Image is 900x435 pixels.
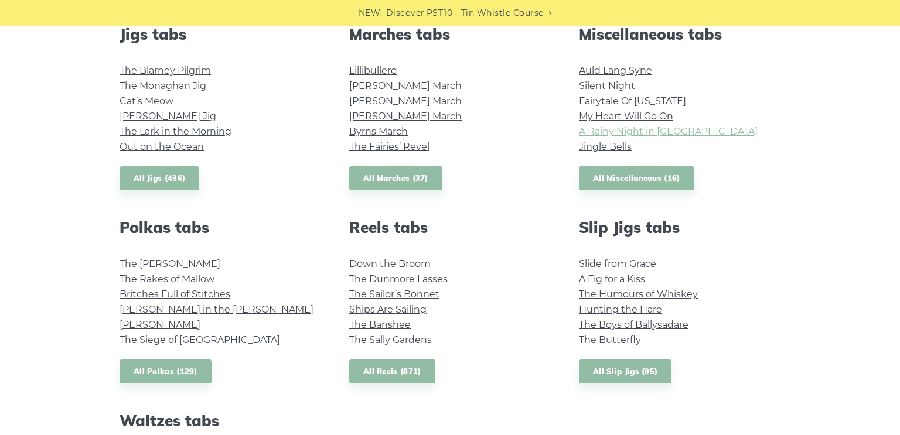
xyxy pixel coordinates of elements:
a: The Blarney Pilgrim [120,65,211,76]
a: The Monaghan Jig [120,80,206,91]
a: [PERSON_NAME] March [349,80,462,91]
a: The Siege of [GEOGRAPHIC_DATA] [120,334,280,345]
a: All Jigs (436) [120,166,199,190]
a: All Marches (37) [349,166,442,190]
a: All Reels (871) [349,359,435,383]
h2: Polkas tabs [120,218,321,237]
a: The Sally Gardens [349,334,432,345]
a: Lillibullero [349,65,397,76]
span: NEW: [359,6,383,20]
a: Britches Full of Stitches [120,289,230,300]
span: Discover [386,6,425,20]
h2: Miscellaneous tabs [579,25,780,43]
a: The Banshee [349,319,411,330]
h2: Jigs tabs [120,25,321,43]
h2: Waltzes tabs [120,412,321,430]
a: Auld Lang Syne [579,65,652,76]
a: All Slip Jigs (95) [579,359,671,383]
a: Silent Night [579,80,635,91]
a: The Fairies’ Revel [349,141,429,152]
h2: Reels tabs [349,218,551,237]
a: The Rakes of Mallow [120,273,214,285]
a: Down the Broom [349,258,431,269]
a: [PERSON_NAME] March [349,111,462,122]
a: All Polkas (129) [120,359,212,383]
a: The Butterfly [579,334,641,345]
a: The Sailor’s Bonnet [349,289,439,300]
a: [PERSON_NAME] Jig [120,111,216,122]
a: Byrns March [349,126,408,137]
a: A Fig for a Kiss [579,273,645,285]
a: Hunting the Hare [579,304,662,315]
a: The Lark in the Morning [120,126,231,137]
a: [PERSON_NAME] [120,319,200,330]
a: Jingle Bells [579,141,632,152]
a: The Boys of Ballysadare [579,319,688,330]
a: A Rainy Night in [GEOGRAPHIC_DATA] [579,126,758,137]
a: All Miscellaneous (16) [579,166,694,190]
a: Ships Are Sailing [349,304,427,315]
h2: Marches tabs [349,25,551,43]
a: [PERSON_NAME] in the [PERSON_NAME] [120,304,313,315]
a: Out on the Ocean [120,141,204,152]
h2: Slip Jigs tabs [579,218,780,237]
a: Slide from Grace [579,258,656,269]
a: [PERSON_NAME] March [349,95,462,107]
a: The Dunmore Lasses [349,273,448,285]
a: The [PERSON_NAME] [120,258,220,269]
a: Fairytale Of [US_STATE] [579,95,686,107]
a: Cat’s Meow [120,95,173,107]
a: PST10 - Tin Whistle Course [427,6,544,20]
a: My Heart Will Go On [579,111,673,122]
a: The Humours of Whiskey [579,289,698,300]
